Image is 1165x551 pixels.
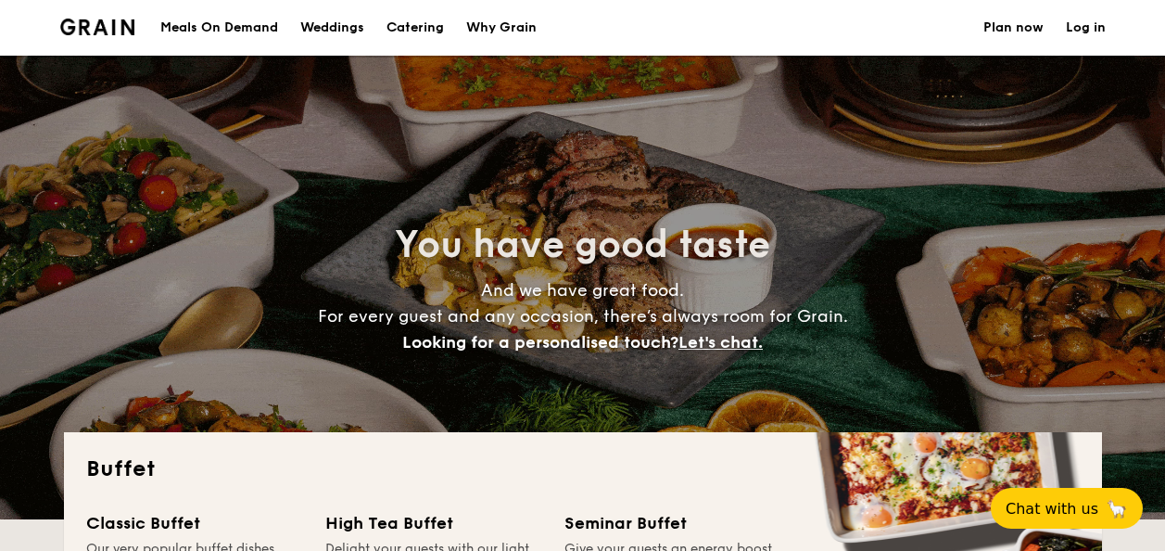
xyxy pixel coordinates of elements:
span: Looking for a personalised touch? [402,332,678,352]
span: Let's chat. [678,332,763,352]
span: You have good taste [395,223,770,267]
a: Logotype [60,19,135,35]
span: 🦙 [1106,498,1128,519]
div: Seminar Buffet [564,510,781,536]
span: Chat with us [1006,500,1098,518]
span: And we have great food. For every guest and any occasion, there’s always room for Grain. [318,280,848,352]
button: Chat with us🦙 [991,488,1143,529]
img: Grain [60,19,135,35]
h2: Buffet [86,455,1080,484]
div: High Tea Buffet [325,510,542,536]
div: Classic Buffet [86,510,303,536]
